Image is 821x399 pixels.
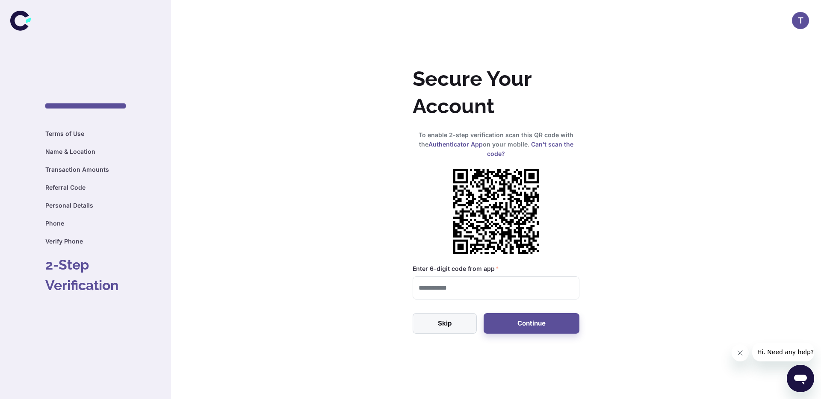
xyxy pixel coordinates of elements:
h6: Verify Phone [45,237,126,246]
h6: Phone [45,219,126,228]
h2: Secure Your Account [413,65,579,120]
h6: Personal Details [45,201,126,210]
iframe: Message from company [752,343,814,361]
h6: Referral Code [45,183,126,192]
a: Can’t scan the code? [487,141,573,157]
iframe: Close message [732,344,749,361]
a: Authenticator App [428,141,483,148]
button: Continue [484,313,579,334]
iframe: Button to launch messaging window [787,365,814,392]
h6: To enable 2-step verification scan this QR code with the on your mobile. [413,130,579,158]
h6: Transaction Amounts [45,165,126,174]
h6: Name & Location [45,147,126,156]
h4: 2-Step Verification [45,255,126,296]
h6: Terms of Use [45,129,126,138]
label: Enter 6-digit code from app [413,264,499,273]
button: Skip [413,313,477,334]
button: T [792,12,809,29]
